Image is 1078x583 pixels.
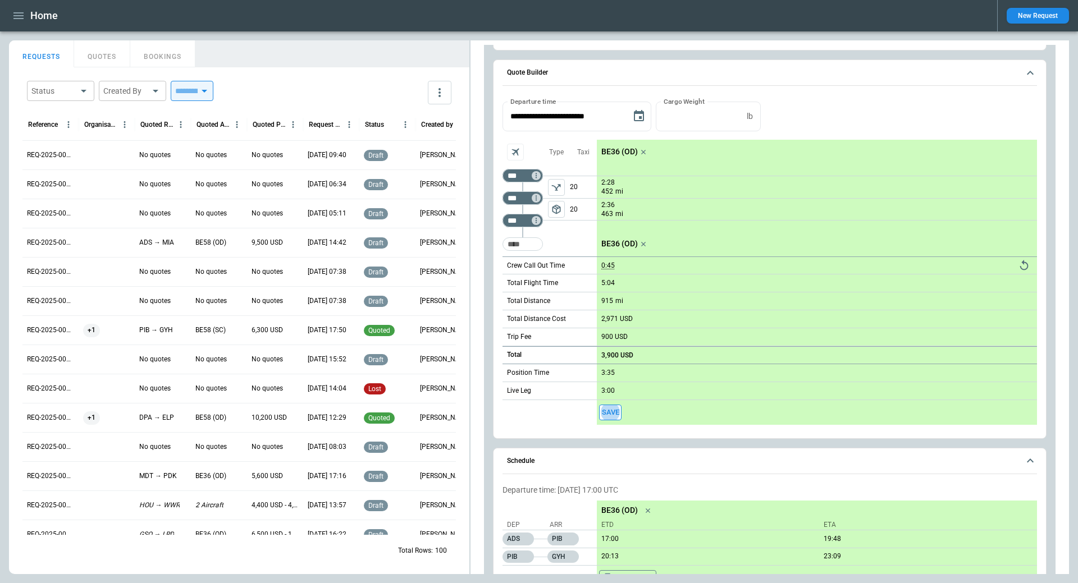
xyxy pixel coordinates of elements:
p: 100 [435,546,447,556]
p: Ben Gundermann [420,413,467,423]
p: 3:35 [601,369,615,377]
p: 452 [601,187,613,196]
p: 10,200 USD [252,413,287,423]
span: draft [366,268,386,276]
p: ADS [503,532,534,545]
span: +1 [83,403,100,432]
div: Status [365,121,384,128]
h1: Home [30,9,58,22]
p: mi [615,187,623,196]
p: No quotes [252,209,283,218]
button: New Request [1007,8,1069,24]
p: 08/26/2025 07:38 [308,296,346,306]
button: Reset [1016,257,1033,274]
p: BE58 (OD) [195,238,226,247]
p: 08/13/2025 13:57 [308,501,346,510]
p: 9,500 USD [252,238,283,247]
p: BE36 (OD) [601,506,638,515]
p: 3:00 [601,387,615,395]
p: 08/29/2025 09:40 [308,150,346,160]
button: BOOKINGS [130,40,195,67]
p: No quotes [252,442,283,452]
button: Quoted Aircraft column menu [230,117,244,132]
p: 08/22/2025 15:52 [308,355,346,364]
p: ADS → MIA [139,238,174,247]
p: No quotes [252,355,283,364]
p: No quotes [139,180,171,189]
p: MDT → PDK [139,471,177,481]
p: REQ-2025-000253 [27,471,74,481]
p: No quotes [139,296,171,306]
button: Request Created At (UTC-05:00) column menu [342,117,357,132]
p: Total Distance Cost [507,314,566,324]
p: 20 [570,199,597,220]
button: Organisation column menu [117,117,132,132]
p: 08/26/2025 14:42 [308,238,346,247]
span: Save this aircraft quote and copy details to clipboard [599,405,622,421]
p: ETA [819,520,1033,530]
p: No quotes [139,384,171,393]
p: George O'Bryan [420,209,467,218]
p: Ben Gundermann [420,355,467,364]
span: draft [366,443,386,451]
p: Type [549,148,564,157]
span: draft [366,297,386,305]
p: 0:45 [601,261,615,270]
p: 20 [570,176,597,198]
p: REQ-2025-000260 [27,267,74,277]
span: draft [366,152,386,159]
p: No quotes [139,355,171,364]
p: No quotes [195,384,227,393]
p: 08/22/2025 17:50 [308,325,346,335]
p: Total Distance [507,296,550,306]
p: 4,400 USD - 4,900 USD [252,501,299,510]
p: George O'Bryan [420,150,467,160]
p: 463 [601,209,613,219]
span: quoted [366,414,392,422]
p: DPA → ELP [139,413,174,423]
p: PIB → GYH [139,325,173,335]
p: REQ-2025-000252 [27,501,74,510]
p: No quotes [139,150,171,160]
p: Total Rows: [398,546,433,556]
p: Dep [507,520,546,530]
h6: Total [507,351,522,359]
span: draft [366,472,386,480]
button: Status column menu [398,117,413,132]
span: draft [366,239,386,247]
p: PIB [547,532,579,545]
span: lost [366,385,383,393]
label: Cargo Weight [664,97,705,106]
button: QUOTES [74,40,130,67]
h6: Schedule [507,457,535,465]
button: Quote Builder [503,60,1037,86]
p: Allen Maki [420,238,467,247]
p: No quotes [139,267,171,277]
button: Reference column menu [61,117,76,132]
button: Schedule [503,448,1037,474]
span: Aircraft selection [507,144,524,160]
p: Ben Gundermann [420,384,467,393]
p: No quotes [195,180,227,189]
p: Crew Call Out Time [507,261,565,270]
p: Total Flight Time [507,278,558,288]
button: more [428,81,451,104]
span: draft [366,181,386,189]
p: 08/27/2025 06:34 [308,180,346,189]
p: REQ-2025-000257 [27,355,74,364]
p: BE58 (OD) [195,413,226,423]
div: Too short [503,191,543,205]
span: +1 [83,316,100,345]
p: No quotes [252,180,283,189]
span: Type of sector [548,179,565,196]
p: REQ-2025-000259 [27,296,74,306]
p: REQ-2025-000262 [27,209,74,218]
p: REQ-2025-000255 [27,413,74,423]
p: mi [615,209,623,219]
div: Created by [421,121,453,128]
div: Quoted Aircraft [197,121,230,128]
p: 09/02/2025 [597,535,815,543]
p: Trip Fee [507,332,531,342]
div: Too short [503,214,543,227]
button: Choose date, selected date is Sep 2, 2025 [628,105,650,127]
